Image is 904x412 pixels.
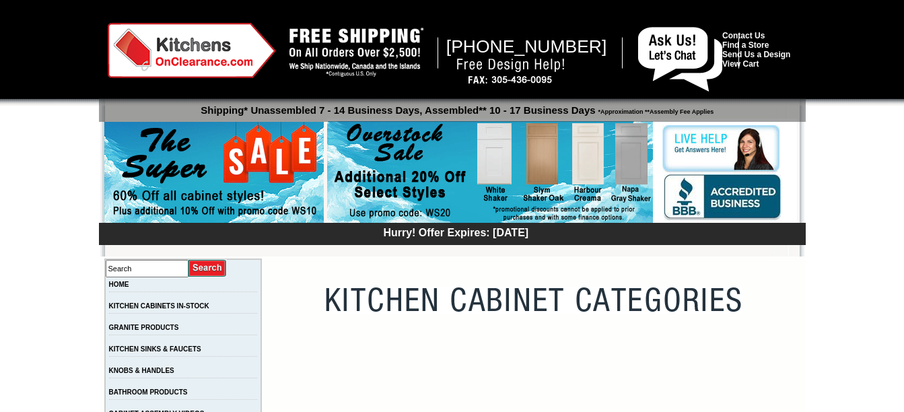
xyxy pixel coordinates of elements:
[106,225,806,239] div: Hurry! Offer Expires: [DATE]
[722,50,790,59] a: Send Us a Design
[106,98,806,116] p: Shipping* Unassembled 7 - 14 Business Days, Assembled** 10 - 17 Business Days
[596,105,714,115] span: *Approximation **Assembly Fee Applies
[722,31,765,40] a: Contact Us
[108,23,276,78] img: Kitchens on Clearance Logo
[109,345,201,353] a: KITCHEN SINKS & FAUCETS
[109,324,179,331] a: GRANITE PRODUCTS
[109,302,209,310] a: KITCHEN CABINETS IN-STOCK
[722,40,769,50] a: Find a Store
[722,59,759,69] a: View Cart
[109,281,129,288] a: HOME
[188,259,227,277] input: Submit
[109,367,174,374] a: KNOBS & HANDLES
[446,36,607,57] span: [PHONE_NUMBER]
[109,388,188,396] a: BATHROOM PRODUCTS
